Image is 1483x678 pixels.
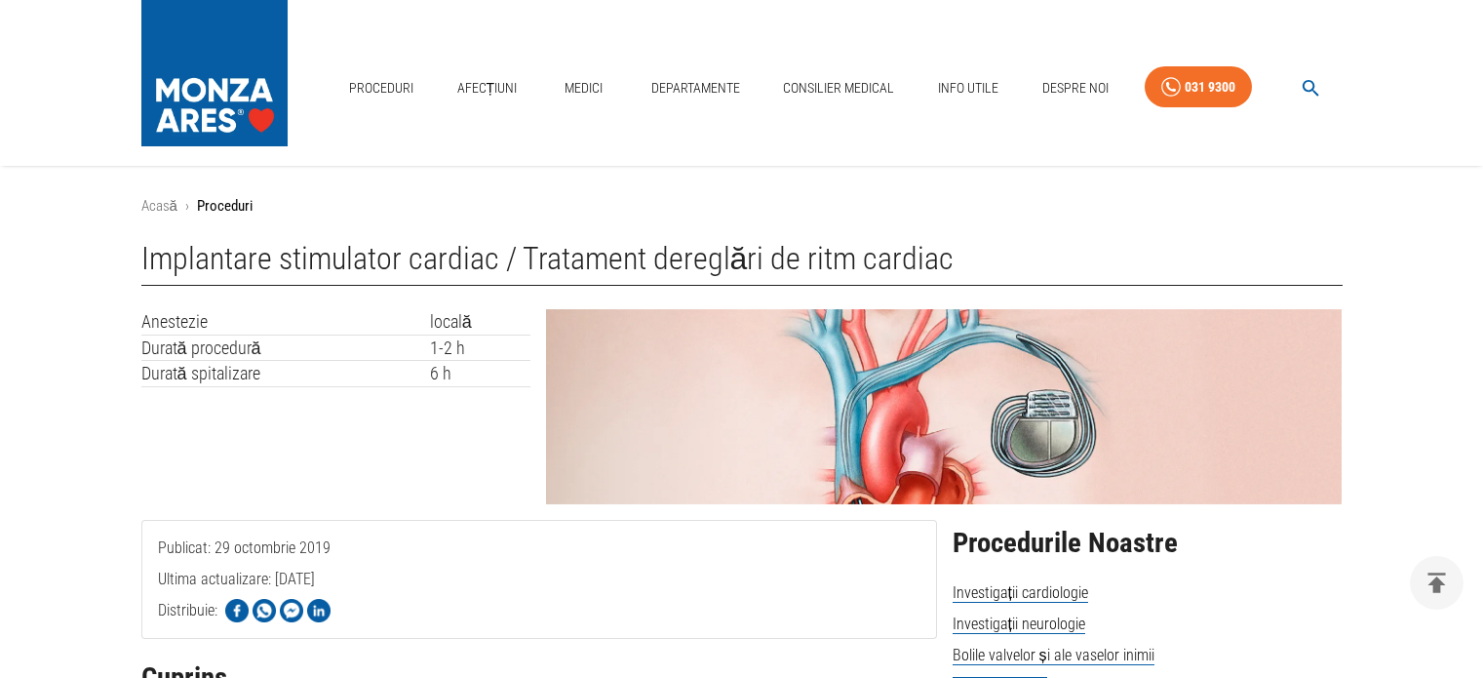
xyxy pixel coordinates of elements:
[141,197,177,215] a: Acasă
[953,528,1343,559] h2: Procedurile Noastre
[430,361,531,387] td: 6 h
[644,68,748,108] a: Departamente
[553,68,615,108] a: Medici
[1185,75,1235,100] div: 031 9300
[158,538,331,635] span: Publicat: 29 octombrie 2019
[280,599,303,622] img: Share on Facebook Messenger
[449,68,526,108] a: Afecțiuni
[430,335,531,361] td: 1-2 h
[546,309,1342,504] img: Implantare stimulator cardiac - pacemaker | MONZA ARES
[930,68,1006,108] a: Info Utile
[430,309,531,335] td: locală
[185,195,189,218] li: ›
[225,599,249,622] img: Share on Facebook
[158,599,217,622] p: Distribuie:
[1145,66,1252,108] a: 031 9300
[1410,556,1463,610] button: delete
[158,570,315,666] span: Ultima actualizare: [DATE]
[141,335,430,361] td: Durată procedură
[775,68,902,108] a: Consilier Medical
[141,361,430,387] td: Durată spitalizare
[253,599,276,622] img: Share on WhatsApp
[953,615,1085,634] span: Investigații neurologie
[307,599,331,622] img: Share on LinkedIn
[141,309,430,335] td: Anestezie
[953,583,1088,603] span: Investigații cardiologie
[1034,68,1116,108] a: Despre Noi
[197,195,253,218] p: Proceduri
[141,241,1343,286] h1: Implantare stimulator cardiac / Tratament dereglări de ritm cardiac
[141,195,1343,218] nav: breadcrumb
[341,68,421,108] a: Proceduri
[953,646,1154,665] span: Bolile valvelor și ale vaselor inimii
